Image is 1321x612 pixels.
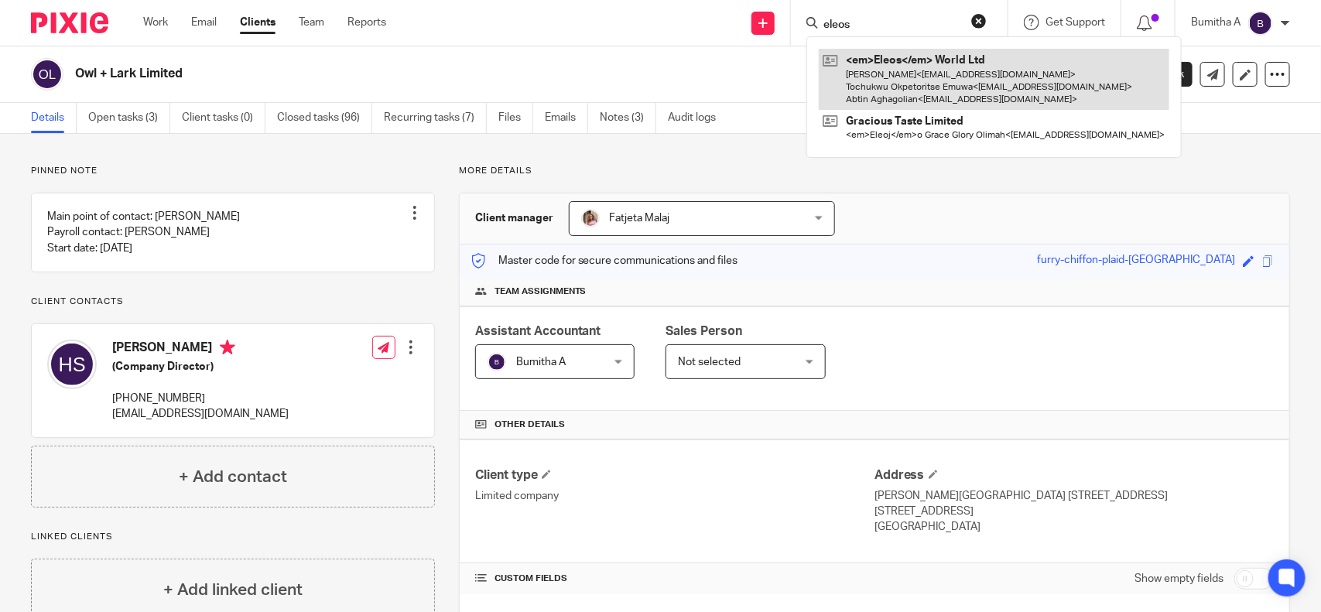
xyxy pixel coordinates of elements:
[47,340,97,389] img: svg%3E
[384,103,487,133] a: Recurring tasks (7)
[163,578,303,602] h4: + Add linked client
[1191,15,1241,30] p: Bumitha A
[545,103,588,133] a: Emails
[459,165,1290,177] p: More details
[475,467,874,484] h4: Client type
[112,359,289,374] h5: (Company Director)
[347,15,386,30] a: Reports
[874,519,1274,535] p: [GEOGRAPHIC_DATA]
[112,340,289,359] h4: [PERSON_NAME]
[678,357,741,368] span: Not selected
[240,15,275,30] a: Clients
[600,103,656,133] a: Notes (3)
[31,296,435,308] p: Client contacts
[31,58,63,91] img: svg%3E
[182,103,265,133] a: Client tasks (0)
[495,285,587,298] span: Team assignments
[475,488,874,504] p: Limited company
[471,253,738,268] p: Master code for secure communications and files
[277,103,372,133] a: Closed tasks (96)
[1037,252,1235,270] div: furry-chiffon-plaid-[GEOGRAPHIC_DATA]
[191,15,217,30] a: Email
[75,66,878,82] h2: Owl + Lark Limited
[874,488,1274,504] p: [PERSON_NAME][GEOGRAPHIC_DATA] [STREET_ADDRESS]
[822,19,961,32] input: Search
[668,103,727,133] a: Audit logs
[516,357,566,368] span: Bumitha A
[475,210,553,226] h3: Client manager
[31,103,77,133] a: Details
[1046,17,1105,28] span: Get Support
[88,103,170,133] a: Open tasks (3)
[1134,571,1223,586] label: Show empty fields
[220,340,235,355] i: Primary
[475,573,874,585] h4: CUSTOM FIELDS
[610,213,670,224] span: Fatjeta Malaj
[475,325,601,337] span: Assistant Accountant
[874,504,1274,519] p: [STREET_ADDRESS]
[31,531,435,543] p: Linked clients
[1248,11,1273,36] img: svg%3E
[31,12,108,33] img: Pixie
[495,419,565,431] span: Other details
[179,465,287,489] h4: + Add contact
[971,13,987,29] button: Clear
[112,406,289,422] p: [EMAIL_ADDRESS][DOMAIN_NAME]
[112,391,289,406] p: [PHONE_NUMBER]
[299,15,324,30] a: Team
[488,353,506,371] img: svg%3E
[498,103,533,133] a: Files
[874,467,1274,484] h4: Address
[666,325,742,337] span: Sales Person
[31,165,435,177] p: Pinned note
[143,15,168,30] a: Work
[581,209,600,227] img: MicrosoftTeams-image%20(5).png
